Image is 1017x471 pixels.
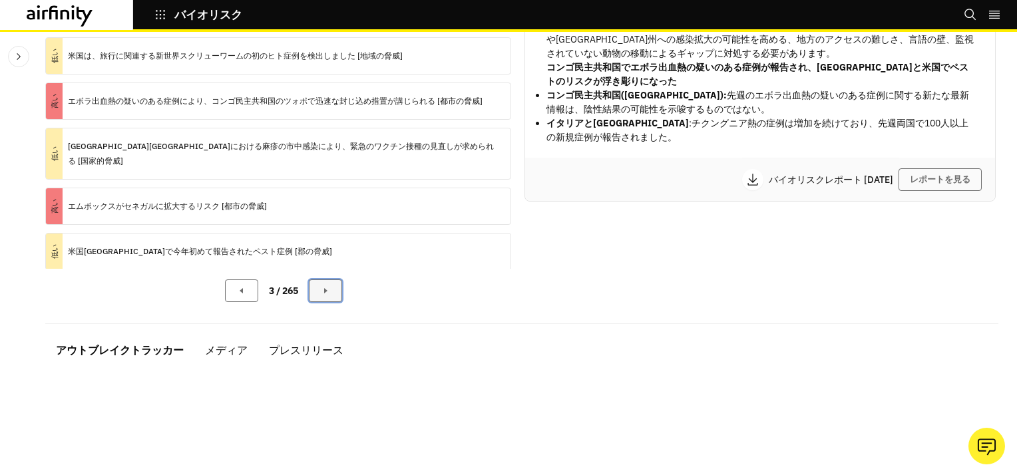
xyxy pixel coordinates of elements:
font: 高い [49,94,60,108]
button: アナリストに質問する [968,428,1005,464]
div: アウトブレイクトラッカー [56,340,184,360]
button: 捜索 [964,3,977,26]
button: 前のページ [225,279,258,302]
p: 3 / 265 [269,284,298,298]
p: バイオリスク [174,9,243,21]
strong: イタリアと[GEOGRAPHIC_DATA] [546,117,689,129]
p: テキサス州の無菌ハエ施設はまだ稼働していないため、管理の取り組みは、[GEOGRAPHIC_DATA]全土や[GEOGRAPHIC_DATA]州への感染拡大の可能性を高める、地方のアクセスの難し... [546,19,974,61]
font: 低い [49,49,60,63]
font: 低い [49,244,60,259]
button: バイオリスク [154,3,243,26]
p: エボラ出血熱の疑いのある症例により、コンゴ民主共和国のツォポで迅速な封じ込め措置が講じられる [都市の脅威] [68,94,483,108]
button: サイドバーを閉じる [8,46,29,67]
button: 次のページ [309,279,342,302]
p: 米国は、旅行に関連する新世界スクリューワームの初のヒト症例を検出しました [地域の脅威] [68,49,403,63]
p: バイオリスクレポート [DATE] [769,175,899,184]
button: レポートを見る [899,168,982,191]
p: [GEOGRAPHIC_DATA][GEOGRAPHIC_DATA]における麻疹の市中感染により、緊急のワクチン接種の見直しが求められる [国家的脅威] [68,139,500,168]
strong: コンゴ民主共和国でエボラ出血熱の疑いのある症例が報告され、[GEOGRAPHIC_DATA]と米国でペストのリスクが浮き彫りになった [546,61,968,87]
div: メディア [205,340,248,360]
p: エムポックスがセネガルに拡大するリスク [都市の脅威] [68,199,267,214]
div: プレスリリース [269,340,343,360]
strong: コンゴ民主共和国([GEOGRAPHIC_DATA]): [546,89,727,101]
p: :チクングニア熱の症例は増加を続けており、先週両国で100人以上の新規症例が報告されました。 [546,116,974,144]
p: 米国[GEOGRAPHIC_DATA]で今年初めて報告されたペスト症例 [郡の脅威] [68,244,332,259]
font: 高い [49,199,60,214]
font: 低い [49,146,60,161]
li: 先週のエボラ出血熱の疑いのある症例に関する新たな最新情報は、陰性結果の可能性を示唆するものではない。 [546,88,974,116]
